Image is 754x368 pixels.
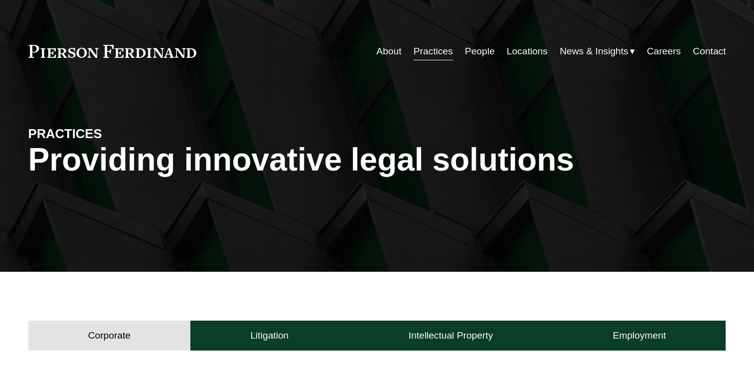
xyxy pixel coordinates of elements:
[414,42,453,61] a: Practices
[647,42,681,61] a: Careers
[465,42,495,61] a: People
[88,330,131,342] h4: Corporate
[409,330,493,342] h4: Intellectual Property
[560,43,628,60] span: News & Insights
[613,330,666,342] h4: Employment
[28,142,726,178] h1: Providing innovative legal solutions
[376,42,401,61] a: About
[250,330,289,342] h4: Litigation
[693,42,726,61] a: Contact
[507,42,548,61] a: Locations
[560,42,635,61] a: folder dropdown
[28,126,203,142] h4: PRACTICES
